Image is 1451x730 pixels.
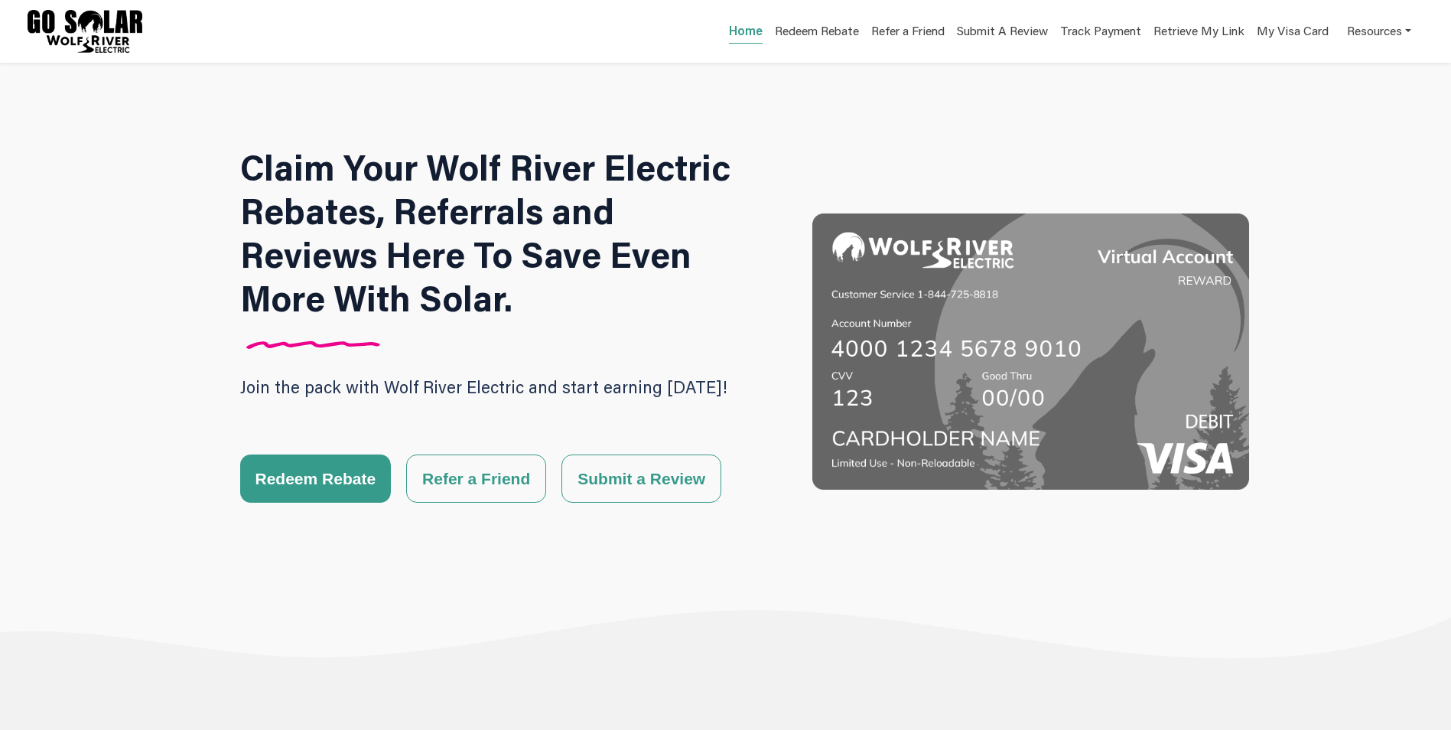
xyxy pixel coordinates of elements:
h1: Claim Your Wolf River Electric Rebates, Referrals and Reviews Here To Save Even More With Solar. [240,145,760,320]
button: Submit a Review [561,455,721,503]
p: Join the pack with Wolf River Electric and start earning [DATE]! [240,370,760,404]
img: Divider [240,341,387,349]
a: Home [729,22,763,44]
a: My Visa Card [1257,15,1329,47]
button: Redeem Rebate [240,455,392,503]
a: Refer a Friend [871,22,945,44]
a: Submit A Review [957,22,1048,44]
a: Track Payment [1060,22,1141,44]
button: Refer a Friend [406,455,546,503]
img: Wolf River Electric Hero [812,145,1249,558]
a: Redeem Rebate [775,22,859,44]
a: Retrieve My Link [1153,22,1244,44]
a: Resources [1347,15,1411,47]
img: Program logo [28,10,142,53]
